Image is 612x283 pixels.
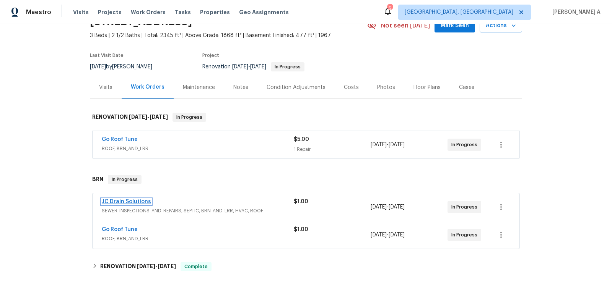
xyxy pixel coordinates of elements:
span: Complete [181,263,211,270]
span: Projects [98,8,122,16]
span: 3 Beds | 2 1/2 Baths | Total: 2345 ft² | Above Grade: 1868 ft² | Basement Finished: 477 ft² | 1967 [90,32,367,39]
span: Work Orders [131,8,166,16]
span: [DATE] [129,114,147,120]
div: by [PERSON_NAME] [90,62,161,71]
div: RENOVATION [DATE]-[DATE]In Progress [90,105,522,129]
span: $5.00 [294,137,309,142]
span: Actions [486,21,516,31]
span: In Progress [451,141,480,149]
span: [PERSON_NAME] A [549,8,601,16]
a: JC Drain Solutions [102,199,151,204]
a: Go Roof Tune [102,227,138,232]
span: In Progress [173,113,205,121]
div: Photos [377,84,395,91]
span: Last Visit Date [90,53,124,58]
h6: RENOVATION [92,113,168,122]
button: Actions [480,19,522,33]
div: Cases [459,84,474,91]
div: 5 [387,5,392,12]
span: [DATE] [389,204,405,210]
div: Notes [233,84,248,91]
span: Geo Assignments [239,8,289,16]
h2: [STREET_ADDRESS] [90,18,192,26]
span: [DATE] [150,114,168,120]
div: BRN In Progress [90,167,522,192]
h6: BRN [92,175,103,184]
span: [DATE] [250,64,266,70]
span: [DATE] [371,142,387,147]
span: - [371,203,405,211]
span: [DATE] [371,232,387,238]
span: [DATE] [232,64,248,70]
div: Condition Adjustments [267,84,326,91]
span: [DATE] [389,232,405,238]
span: ROOF, BRN_AND_LRR [102,235,294,243]
span: [DATE] [158,264,176,269]
span: Tasks [175,10,191,15]
h6: RENOVATION [100,262,176,271]
span: In Progress [272,65,304,69]
span: $1.00 [294,227,308,232]
a: Go Roof Tune [102,137,138,142]
span: [GEOGRAPHIC_DATA], [GEOGRAPHIC_DATA] [405,8,513,16]
span: - [371,231,405,239]
span: Maestro [26,8,51,16]
span: In Progress [109,176,141,183]
span: - [232,64,266,70]
div: Maintenance [183,84,215,91]
button: Mark Seen [435,19,475,33]
span: Visits [73,8,89,16]
div: 1 Repair [294,146,371,153]
div: RENOVATION [DATE]-[DATE]Complete [90,257,522,276]
div: Work Orders [131,83,164,91]
span: Renovation [202,64,304,70]
span: In Progress [451,203,480,211]
div: Floor Plans [413,84,441,91]
div: Visits [99,84,112,91]
div: Costs [344,84,359,91]
span: - [137,264,176,269]
span: ROOF, BRN_AND_LRR [102,145,294,152]
span: - [371,141,405,149]
span: [DATE] [371,204,387,210]
span: $1.00 [294,199,308,204]
span: Not seen [DATE] [381,22,430,29]
span: Properties [200,8,230,16]
span: [DATE] [90,64,106,70]
span: Mark Seen [441,21,469,31]
span: - [129,114,168,120]
span: In Progress [451,231,480,239]
span: SEWER_INSPECTIONS_AND_REPAIRS, SEPTIC, BRN_AND_LRR, HVAC, ROOF [102,207,294,215]
span: [DATE] [137,264,155,269]
span: Project [202,53,219,58]
span: [DATE] [389,142,405,147]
